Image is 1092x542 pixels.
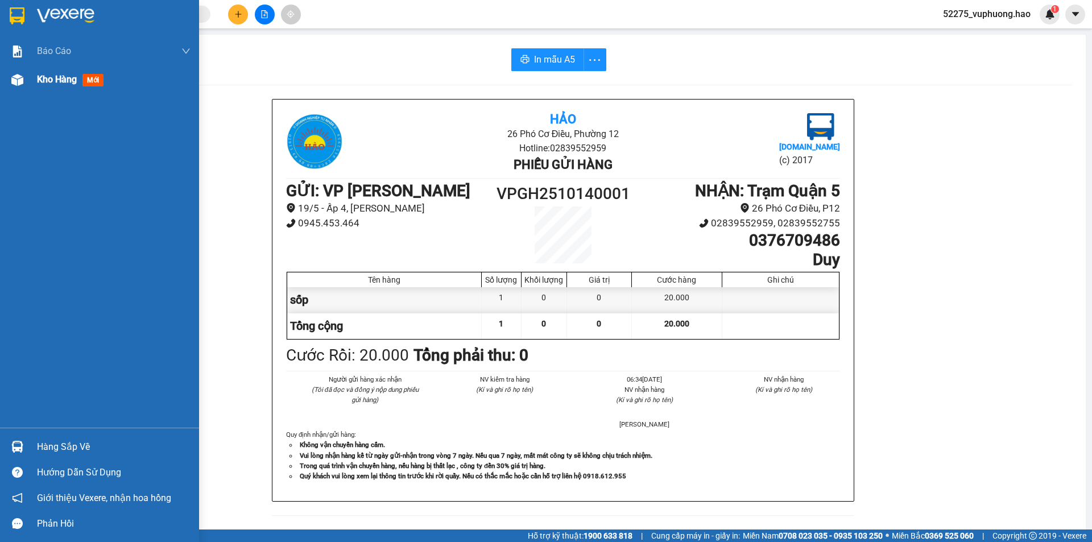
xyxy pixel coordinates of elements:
div: Tên hàng [290,275,478,284]
sup: 1 [1051,5,1059,13]
h1: Duy [632,250,840,270]
i: (Kí và ghi rõ họ tên) [476,386,533,394]
span: Hỗ trợ kỹ thuật: [528,529,632,542]
b: GỬI : VP [PERSON_NAME] [286,181,470,200]
li: 02839552959, 02839552755 [632,216,840,231]
span: caret-down [1070,9,1081,19]
strong: Không vận chuyển hàng cấm. [300,441,385,449]
b: [DOMAIN_NAME] [779,142,840,151]
li: NV nhận hàng [728,374,841,384]
span: ⚪️ [886,533,889,538]
li: (c) 2017 [779,153,840,167]
li: Hotline: 02839552959 [106,42,475,56]
b: Phiếu gửi hàng [514,158,613,172]
span: copyright [1029,532,1037,540]
button: more [584,48,606,71]
button: plus [228,5,248,24]
img: solution-icon [11,45,23,57]
h1: 0376709486 [632,231,840,250]
div: 0 [567,287,632,313]
div: Cước Rồi : 20.000 [286,343,409,368]
button: printerIn mẫu A5 [511,48,584,71]
button: aim [281,5,301,24]
span: 20.000 [664,319,689,328]
li: 06:34[DATE] [588,374,701,384]
div: 1 [482,287,522,313]
span: Miền Bắc [892,529,974,542]
li: 26 Phó Cơ Điều, Phường 12 [106,28,475,42]
span: 52275_vuphuong.hao [934,7,1040,21]
h1: VPGH2510140001 [494,181,632,206]
span: environment [740,203,750,213]
strong: Trong quá trình vận chuyển hàng, nếu hàng bị thất lạc , công ty đền 30% giá trị hàng. [300,462,545,470]
span: mới [82,74,104,86]
div: Cước hàng [635,275,719,284]
li: NV kiểm tra hàng [449,374,561,384]
b: Hảo [550,112,576,126]
img: logo-vxr [10,7,24,24]
span: | [982,529,984,542]
b: NHẬN : Trạm Quận 5 [695,181,840,200]
span: more [584,53,606,67]
span: Báo cáo [37,44,71,58]
span: printer [520,55,530,65]
span: down [181,47,191,56]
li: 19/5 - Ấp 4, [PERSON_NAME] [286,201,494,216]
span: plus [234,10,242,18]
strong: 1900 633 818 [584,531,632,540]
div: Hướng dẫn sử dụng [37,464,191,481]
div: Phản hồi [37,515,191,532]
span: Tổng cộng [290,319,343,333]
span: message [12,518,23,529]
div: Hàng sắp về [37,438,191,456]
span: environment [286,203,296,213]
li: NV nhận hàng [588,384,701,395]
li: Hotline: 02839552959 [378,141,747,155]
span: 1 [1053,5,1057,13]
span: question-circle [12,467,23,478]
li: 26 Phó Cơ Điều, Phường 12 [378,127,747,141]
li: 0945.453.464 [286,216,494,231]
span: In mẫu A5 [534,52,575,67]
div: Giá trị [570,275,628,284]
img: icon-new-feature [1045,9,1055,19]
span: 0 [597,319,601,328]
div: 20.000 [632,287,722,313]
div: sốp [287,287,482,313]
img: logo.jpg [807,113,834,140]
span: Cung cấp máy in - giấy in: [651,529,740,542]
img: warehouse-icon [11,74,23,86]
button: file-add [255,5,275,24]
strong: 0369 525 060 [925,531,974,540]
button: caret-down [1065,5,1085,24]
div: 0 [522,287,567,313]
span: 0 [541,319,546,328]
strong: 0708 023 035 - 0935 103 250 [779,531,883,540]
img: warehouse-icon [11,441,23,453]
strong: Vui lòng nhận hàng kể từ ngày gửi-nhận trong vòng 7 ngày. Nếu qua 7 ngày, mất mát công ty sẽ khôn... [300,452,652,460]
span: notification [12,493,23,503]
span: Giới thiệu Vexere, nhận hoa hồng [37,491,171,505]
span: Miền Nam [743,529,883,542]
div: Số lượng [485,275,518,284]
i: (Kí và ghi rõ họ tên) [616,396,673,404]
span: aim [287,10,295,18]
img: logo.jpg [286,113,343,170]
li: [PERSON_NAME] [588,419,701,429]
i: (Kí và ghi rõ họ tên) [755,386,812,394]
div: Khối lượng [524,275,564,284]
span: | [641,529,643,542]
i: (Tôi đã đọc và đồng ý nộp dung phiếu gửi hàng) [312,386,419,404]
span: Kho hàng [37,74,77,85]
div: Quy định nhận/gửi hàng : [286,429,840,481]
strong: Quý khách vui lòng xem lại thông tin trước khi rời quầy. Nếu có thắc mắc hoặc cần hỗ trợ liên hệ ... [300,472,626,480]
b: GỬI : VP [PERSON_NAME] [14,82,198,101]
span: phone [699,218,709,228]
b: Tổng phải thu: 0 [413,346,528,365]
li: Người gửi hàng xác nhận [309,374,421,384]
div: Ghi chú [725,275,836,284]
li: 26 Phó Cơ Điều, P12 [632,201,840,216]
span: file-add [260,10,268,18]
span: phone [286,218,296,228]
span: 1 [499,319,503,328]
